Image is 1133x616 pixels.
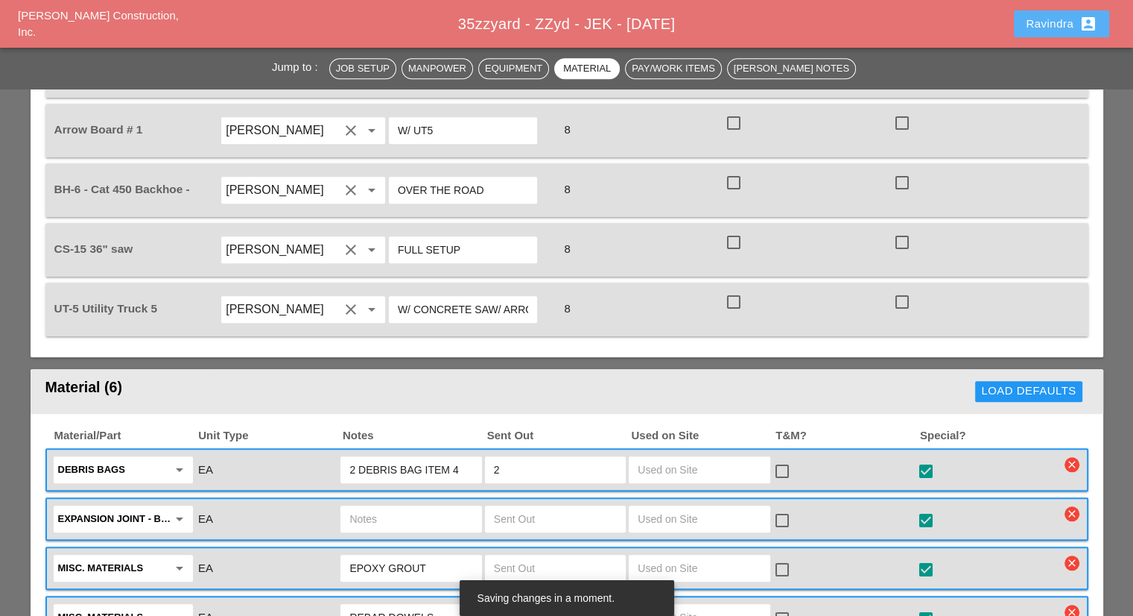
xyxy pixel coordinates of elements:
[329,58,396,79] button: Job Setup
[197,427,341,444] span: Unit Type
[638,458,761,482] input: Used on Site
[477,592,615,604] span: Saving changes in a moment.
[1064,506,1079,521] i: clear
[402,58,473,79] button: Manpower
[342,241,360,259] i: clear
[54,302,158,315] span: UT-5 Utility Truck 5
[54,183,190,195] span: BH-6 - Cat 450 Backhoe -
[398,119,528,142] input: Equip. Notes
[54,242,133,255] span: CS-15 36" saw
[363,181,381,199] i: arrow_drop_down
[918,427,1063,444] span: Special?
[632,61,714,76] div: Pay/Work Items
[398,298,528,321] input: Equip. Notes
[554,58,620,79] button: Material
[1064,556,1079,571] i: clear
[171,559,188,577] i: arrow_drop_down
[363,122,381,139] i: arrow_drop_down
[494,507,617,531] input: Sent Out
[558,123,576,136] span: 8
[45,377,546,406] div: Material (6)
[349,458,472,482] input: Notes
[342,181,360,199] i: clear
[398,238,528,262] input: Equip. Notes
[53,427,197,444] span: Material/Part
[1079,15,1097,33] i: account_box
[494,556,617,580] input: Sent Out
[226,298,339,321] input: Jorge Barajas
[171,510,188,528] i: arrow_drop_down
[349,507,472,531] input: Notes
[226,238,339,262] input: Jorge Barajas
[58,556,168,580] input: Misc. Materials
[398,178,528,202] input: Equip. Notes
[629,427,774,444] span: Used on Site
[408,61,466,76] div: Manpower
[561,61,613,76] div: Material
[975,381,1082,402] button: Load Defaults
[734,61,849,76] div: [PERSON_NAME] Notes
[18,9,179,39] a: [PERSON_NAME] Construction, Inc.
[1064,457,1079,472] i: clear
[558,302,576,315] span: 8
[342,301,360,318] i: clear
[638,556,761,580] input: Used on Site
[458,16,676,32] span: 35zzyard - ZZyd - JEK - [DATE]
[198,562,213,574] span: EA
[638,507,761,531] input: Used on Site
[54,123,143,136] span: Arrow Board # 1
[198,512,213,525] span: EA
[226,178,339,202] input: Sal Barbieri
[226,119,339,142] input: Jorge Barajas
[363,241,381,259] i: arrow_drop_down
[485,61,542,76] div: Equipment
[341,427,486,444] span: Notes
[349,556,472,580] input: Notes
[558,242,576,255] span: 8
[558,183,576,195] span: 8
[774,427,918,444] span: T&M?
[1014,10,1109,37] button: Ravindra
[272,60,324,73] span: Jump to :
[58,458,168,482] input: Debris Bags
[494,458,617,482] input: Sent Out
[342,122,360,139] i: clear
[363,301,381,318] i: arrow_drop_down
[58,507,168,531] input: Expansion joint - Bundle (with caps)
[727,58,856,79] button: [PERSON_NAME] Notes
[198,463,213,476] span: EA
[1026,15,1097,33] div: Ravindra
[981,383,1076,400] div: Load Defaults
[625,58,721,79] button: Pay/Work Items
[486,427,630,444] span: Sent Out
[336,61,390,76] div: Job Setup
[171,461,188,479] i: arrow_drop_down
[478,58,549,79] button: Equipment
